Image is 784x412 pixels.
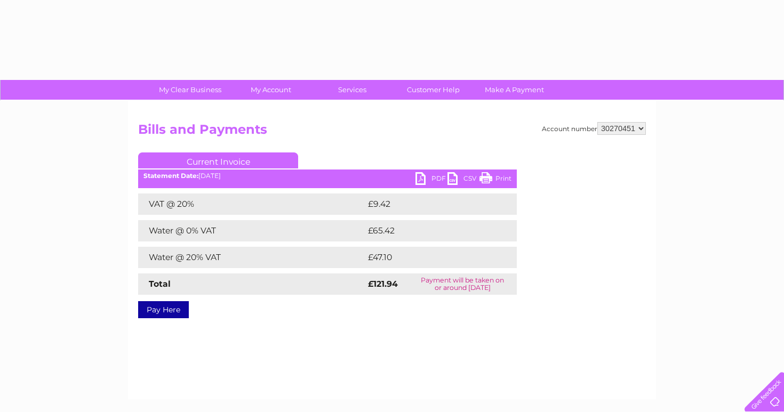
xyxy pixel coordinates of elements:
div: Account number [542,122,646,135]
td: £65.42 [365,220,495,241]
td: Payment will be taken on or around [DATE] [409,273,517,295]
a: Current Invoice [138,152,298,168]
strong: Total [149,279,171,289]
a: Pay Here [138,301,189,318]
a: Services [308,80,396,100]
td: £47.10 [365,247,493,268]
a: PDF [415,172,447,188]
h2: Bills and Payments [138,122,646,142]
a: My Account [227,80,315,100]
td: £9.42 [365,193,492,215]
strong: £121.94 [368,279,398,289]
a: Customer Help [389,80,477,100]
div: [DATE] [138,172,517,180]
a: My Clear Business [146,80,234,100]
b: Statement Date: [143,172,198,180]
a: CSV [447,172,479,188]
td: VAT @ 20% [138,193,365,215]
td: Water @ 0% VAT [138,220,365,241]
a: Print [479,172,511,188]
td: Water @ 20% VAT [138,247,365,268]
a: Make A Payment [470,80,558,100]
